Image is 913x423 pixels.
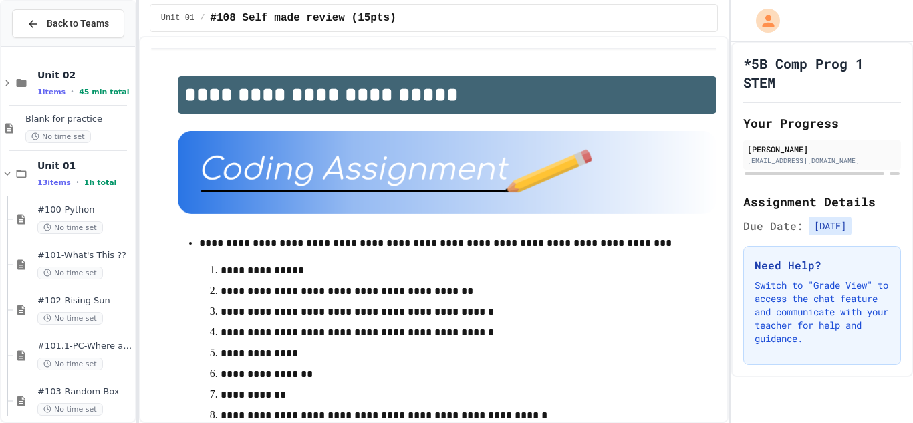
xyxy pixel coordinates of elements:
span: #100-Python [37,204,132,216]
h1: *5B Comp Prog 1 STEM [743,54,901,92]
span: Unit 02 [37,69,132,81]
button: Back to Teams [12,9,124,38]
span: 13 items [37,178,71,187]
h3: Need Help? [755,257,890,273]
span: / [200,13,205,23]
div: [PERSON_NAME] [747,143,897,155]
span: No time set [37,312,103,325]
span: No time set [37,267,103,279]
span: [DATE] [809,217,852,235]
span: • [76,177,79,188]
span: • [71,86,74,97]
div: [EMAIL_ADDRESS][DOMAIN_NAME] [747,156,897,166]
span: Unit 01 [161,13,194,23]
span: #101-What's This ?? [37,250,132,261]
span: Due Date: [743,218,803,234]
span: No time set [37,358,103,370]
div: My Account [742,5,783,36]
span: Back to Teams [47,17,109,31]
span: Unit 01 [37,160,132,172]
span: #101.1-PC-Where am I? [37,341,132,352]
span: #102-Rising Sun [37,295,132,307]
span: Blank for practice [25,114,132,125]
span: No time set [37,403,103,416]
h2: Assignment Details [743,192,901,211]
span: 45 min total [79,88,129,96]
span: #103-Random Box [37,386,132,398]
p: Switch to "Grade View" to access the chat feature and communicate with your teacher for help and ... [755,279,890,345]
span: 1 items [37,88,66,96]
span: No time set [25,130,91,143]
span: 1h total [84,178,117,187]
h2: Your Progress [743,114,901,132]
span: No time set [37,221,103,234]
span: #108 Self made review (15pts) [210,10,396,26]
